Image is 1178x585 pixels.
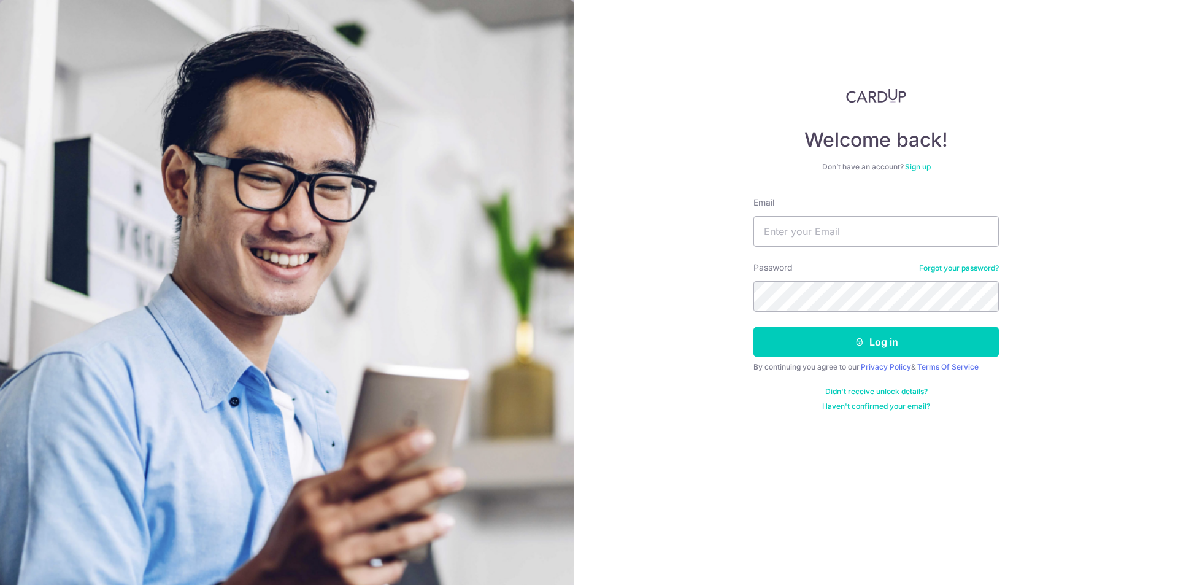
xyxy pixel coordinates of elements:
a: Haven't confirmed your email? [822,401,930,411]
a: Terms Of Service [917,362,979,371]
div: By continuing you agree to our & [753,362,999,372]
button: Log in [753,327,999,357]
label: Password [753,262,793,274]
h4: Welcome back! [753,128,999,152]
a: Didn't receive unlock details? [825,387,928,397]
input: Enter your Email [753,216,999,247]
a: Forgot your password? [919,263,999,273]
label: Email [753,196,774,209]
img: CardUp Logo [846,88,906,103]
a: Sign up [905,162,931,171]
a: Privacy Policy [861,362,911,371]
div: Don’t have an account? [753,162,999,172]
